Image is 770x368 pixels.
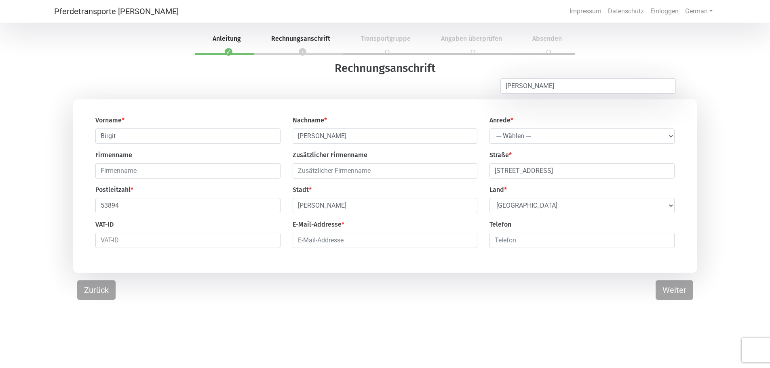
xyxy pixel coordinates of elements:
[293,198,478,213] input: Stadt
[95,150,132,160] label: Firmenname
[95,128,281,144] input: Vorname
[293,220,344,229] label: E-Mail-Addresse
[489,233,675,248] input: Telefon
[489,220,511,229] label: Telefon
[95,220,114,229] label: VAT-ID
[605,3,647,19] a: Datenschutz
[489,150,512,160] label: Straße
[262,35,340,42] span: Rechnungsanschrift
[489,116,513,125] label: Anrede
[293,128,478,144] input: Nachname
[293,185,312,195] label: Stadt
[95,116,124,125] label: Vorname
[500,78,675,94] input: Ort mit Google Maps suchen
[293,163,478,179] input: Zusätzlicher Firmenname
[95,233,281,248] input: VAT-ID
[95,198,281,213] input: Postleitzahl
[489,185,507,195] label: Land
[431,35,512,42] span: Angaben überprüfen
[203,35,251,42] span: Anleitung
[523,35,572,42] span: Absenden
[682,3,716,19] a: German
[95,185,133,195] label: Postleitzahl
[293,116,327,125] label: Nachname
[489,163,675,179] input: Straße
[656,280,693,300] button: Weiter
[293,233,478,248] input: E-Mail-Addresse
[95,163,281,179] input: Firmenname
[351,35,420,42] span: Transportgruppe
[647,3,682,19] a: Einloggen
[54,3,179,19] a: Pferdetransporte [PERSON_NAME]
[77,280,116,300] button: Zurück
[566,3,605,19] a: Impressum
[293,150,367,160] label: Zusätzlicher Firmenname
